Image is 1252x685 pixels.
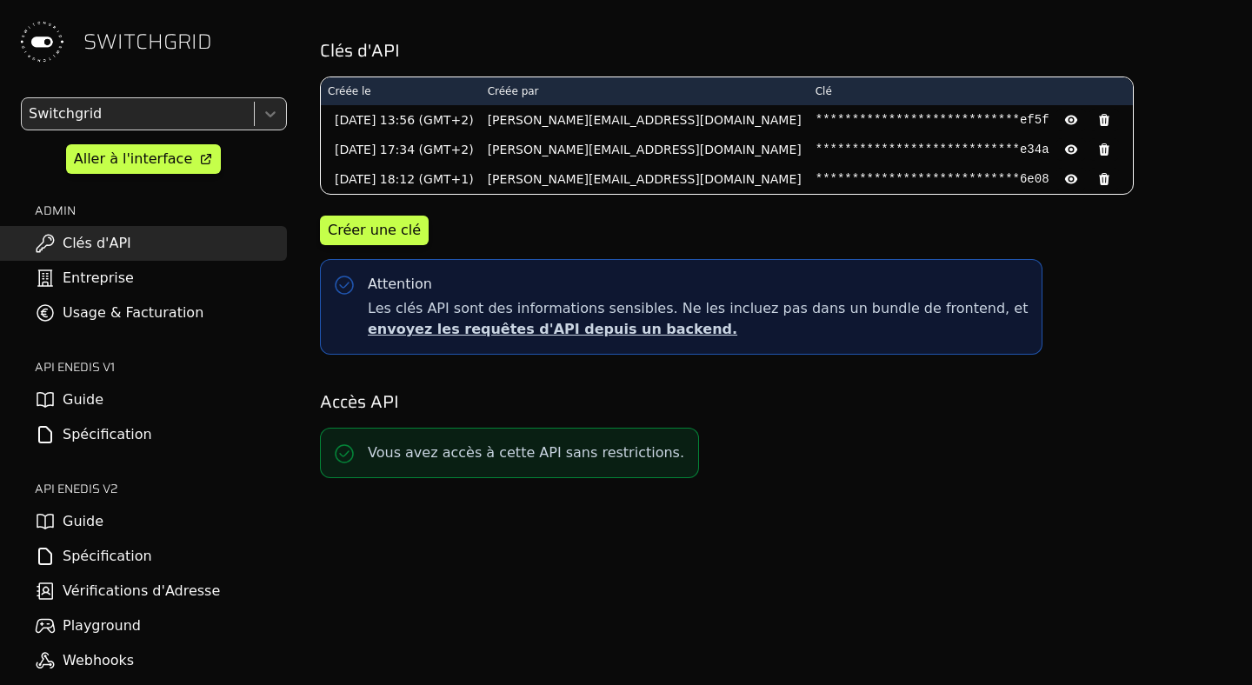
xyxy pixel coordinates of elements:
h2: Clés d'API [320,38,1228,63]
td: [PERSON_NAME][EMAIL_ADDRESS][DOMAIN_NAME] [481,164,809,194]
td: [PERSON_NAME][EMAIL_ADDRESS][DOMAIN_NAME] [481,135,809,164]
div: Créer une clé [328,220,421,241]
h2: Accès API [320,389,1228,414]
a: Aller à l'interface [66,144,221,174]
td: [DATE] 13:56 (GMT+2) [321,105,481,135]
h2: API ENEDIS v1 [35,358,287,376]
th: Créée le [321,77,481,105]
span: Les clés API sont des informations sensibles. Ne les incluez pas dans un bundle de frontend, et [368,298,1028,340]
th: Créée par [481,77,809,105]
h2: API ENEDIS v2 [35,480,287,497]
h2: ADMIN [35,202,287,219]
img: Switchgrid Logo [14,14,70,70]
p: Vous avez accès à cette API sans restrictions. [368,442,684,463]
span: SWITCHGRID [83,28,212,56]
th: Clé [809,77,1133,105]
div: Aller à l'interface [74,149,192,170]
div: Attention [368,274,432,295]
button: Créer une clé [320,216,429,245]
p: envoyez les requêtes d'API depuis un backend. [368,319,1028,340]
td: [DATE] 17:34 (GMT+2) [321,135,481,164]
td: [DATE] 18:12 (GMT+1) [321,164,481,194]
td: [PERSON_NAME][EMAIL_ADDRESS][DOMAIN_NAME] [481,105,809,135]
